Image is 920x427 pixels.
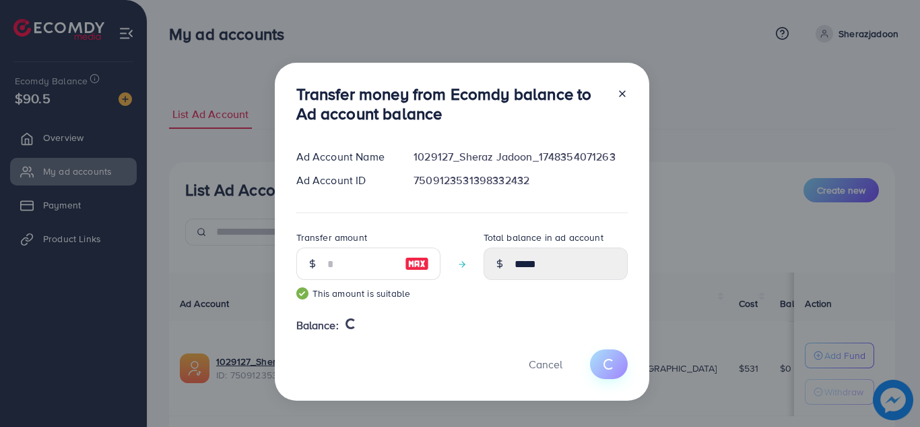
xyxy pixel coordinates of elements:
[405,256,429,272] img: image
[296,287,440,300] small: This amount is suitable
[286,173,403,188] div: Ad Account ID
[484,231,603,244] label: Total balance in ad account
[529,357,562,372] span: Cancel
[512,349,579,378] button: Cancel
[296,318,339,333] span: Balance:
[403,149,638,165] div: 1029127_Sheraz Jadoon_1748354071263
[286,149,403,165] div: Ad Account Name
[296,287,308,300] img: guide
[296,231,367,244] label: Transfer amount
[403,173,638,188] div: 7509123531398332432
[296,84,606,123] h3: Transfer money from Ecomdy balance to Ad account balance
